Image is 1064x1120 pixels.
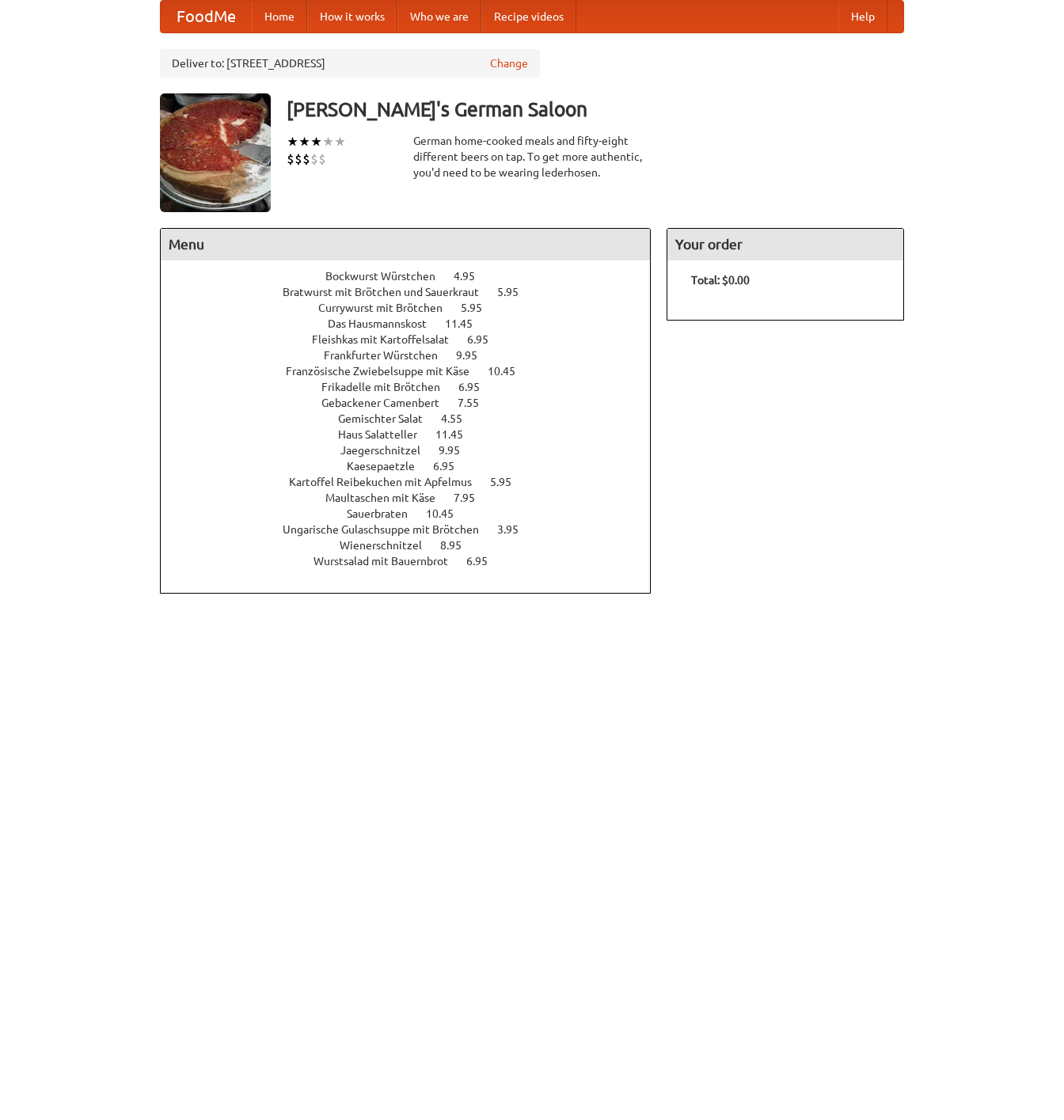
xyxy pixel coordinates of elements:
span: 5.95 [490,476,527,488]
span: Sauerbraten [347,507,424,520]
span: 10.45 [426,507,469,520]
a: Sauerbraten 10.45 [347,507,483,520]
span: Kartoffel Reibekuchen mit Apfelmus [289,476,488,488]
div: Deliver to: [STREET_ADDRESS] [160,49,540,78]
span: Haus Salatteller [338,428,433,441]
li: $ [287,150,294,168]
a: Wurstsalad mit Bauernbrot 6.95 [313,555,517,568]
a: Bratwurst mit Brötchen und Sauerkraut 5.95 [283,286,548,298]
a: Who we are [397,1,481,32]
span: 4.55 [441,412,478,425]
a: Kartoffel Reibekuchen mit Apfelmus 5.95 [289,476,541,488]
span: 3.95 [497,523,534,536]
a: Frankfurter Würstchen 9.95 [324,349,507,362]
span: 11.45 [435,428,479,441]
span: Currywurst mit Brötchen [318,302,458,314]
span: 11.45 [445,317,488,330]
span: Bratwurst mit Brötchen und Sauerkraut [283,286,495,298]
span: 5.95 [461,302,498,314]
a: Jaegerschnitzel 9.95 [340,444,489,457]
a: Recipe videos [481,1,576,32]
a: Gemischter Salat 4.55 [338,412,492,425]
li: ★ [334,133,346,150]
a: Frikadelle mit Brötchen 6.95 [321,381,509,393]
span: 6.95 [466,555,503,568]
a: Currywurst mit Brötchen 5.95 [318,302,511,314]
span: 7.55 [458,397,495,409]
a: How it works [307,1,397,32]
h4: Your order [667,229,903,260]
img: angular.jpg [160,93,271,212]
li: $ [294,150,302,168]
span: Kaesepaetzle [347,460,431,473]
a: Kaesepaetzle 6.95 [347,460,484,473]
h3: [PERSON_NAME]'s German Saloon [287,93,904,125]
a: Fleishkas mit Kartoffelsalat 6.95 [312,333,518,346]
span: Das Hausmannskost [328,317,443,330]
span: Französische Zwiebelsuppe mit Käse [286,365,485,378]
span: 6.95 [458,381,496,393]
span: Frikadelle mit Brötchen [321,381,456,393]
div: German home-cooked meals and fifty-eight different beers on tap. To get more authentic, you'd nee... [413,133,651,180]
a: Help [838,1,887,32]
li: ★ [322,133,334,150]
a: Change [490,55,528,71]
span: 7.95 [454,492,491,504]
span: Maultaschen mit Käse [325,492,451,504]
li: $ [318,150,326,168]
span: Ungarische Gulaschsuppe mit Brötchen [283,523,495,536]
span: 4.95 [454,270,491,283]
li: $ [310,150,318,168]
a: Home [252,1,307,32]
a: Bockwurst Würstchen 4.95 [325,270,504,283]
a: Französische Zwiebelsuppe mit Käse 10.45 [286,365,545,378]
span: Fleishkas mit Kartoffelsalat [312,333,465,346]
a: FoodMe [161,1,252,32]
span: 8.95 [440,539,477,552]
a: Wienerschnitzel 8.95 [340,539,491,552]
span: Frankfurter Würstchen [324,349,454,362]
span: Jaegerschnitzel [340,444,436,457]
span: 6.95 [467,333,504,346]
a: Das Hausmannskost 11.45 [328,317,502,330]
li: $ [302,150,310,168]
span: 6.95 [433,460,470,473]
span: 9.95 [439,444,476,457]
a: Maultaschen mit Käse 7.95 [325,492,504,504]
li: ★ [287,133,298,150]
a: Ungarische Gulaschsuppe mit Brötchen 3.95 [283,523,548,536]
li: ★ [298,133,310,150]
span: 10.45 [488,365,531,378]
h4: Menu [161,229,650,260]
span: Wienerschnitzel [340,539,438,552]
span: 5.95 [497,286,534,298]
span: 9.95 [456,349,493,362]
span: Wurstsalad mit Bauernbrot [313,555,464,568]
span: Gemischter Salat [338,412,439,425]
b: Total: $0.00 [691,274,750,287]
span: Gebackener Camenbert [321,397,455,409]
a: Gebackener Camenbert 7.55 [321,397,508,409]
span: Bockwurst Würstchen [325,270,451,283]
li: ★ [310,133,322,150]
a: Haus Salatteller 11.45 [338,428,492,441]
